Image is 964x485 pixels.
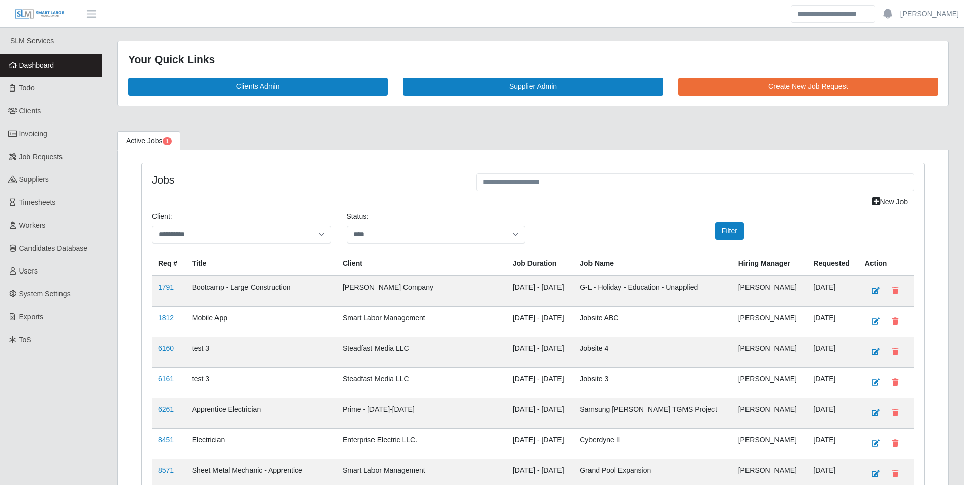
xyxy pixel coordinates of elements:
[19,130,47,138] span: Invoicing
[336,428,507,459] td: Enterprise Electric LLC.
[574,252,732,276] th: Job Name
[19,61,54,69] span: Dashboard
[186,252,336,276] th: Title
[14,9,65,20] img: SLM Logo
[732,252,807,276] th: Hiring Manager
[336,337,507,367] td: Steadfast Media LLC
[507,428,574,459] td: [DATE] - [DATE]
[186,428,336,459] td: Electrician
[507,252,574,276] th: Job Duration
[807,252,858,276] th: Requested
[158,314,174,322] a: 1812
[152,252,186,276] th: Req #
[152,173,461,186] h4: Jobs
[732,337,807,367] td: [PERSON_NAME]
[158,283,174,291] a: 1791
[507,367,574,398] td: [DATE] - [DATE]
[128,78,388,96] a: Clients Admin
[19,244,88,252] span: Candidates Database
[336,367,507,398] td: Steadfast Media LLC
[186,337,336,367] td: test 3
[347,211,369,222] label: Status:
[900,9,959,19] a: [PERSON_NAME]
[807,276,858,307] td: [DATE]
[807,428,858,459] td: [DATE]
[865,193,914,211] a: New Job
[128,51,938,68] div: Your Quick Links
[732,276,807,307] td: [PERSON_NAME]
[807,367,858,398] td: [DATE]
[807,306,858,337] td: [DATE]
[732,367,807,398] td: [PERSON_NAME]
[336,306,507,337] td: Smart Labor Management
[574,306,732,337] td: Jobsite ABC
[158,344,174,352] a: 6160
[19,198,56,206] span: Timesheets
[19,290,71,298] span: System Settings
[574,337,732,367] td: Jobsite 4
[507,337,574,367] td: [DATE] - [DATE]
[859,252,914,276] th: Action
[19,153,63,161] span: Job Requests
[807,398,858,428] td: [DATE]
[507,398,574,428] td: [DATE] - [DATE]
[186,276,336,307] td: Bootcamp - Large Construction
[336,276,507,307] td: [PERSON_NAME] Company
[19,84,35,92] span: Todo
[158,375,174,383] a: 6161
[158,405,174,413] a: 6261
[732,398,807,428] td: [PERSON_NAME]
[186,398,336,428] td: Apprentice Electrician
[163,137,172,145] span: Pending Jobs
[158,466,174,474] a: 8571
[678,78,938,96] a: Create New Job Request
[19,267,38,275] span: Users
[507,306,574,337] td: [DATE] - [DATE]
[152,211,172,222] label: Client:
[574,398,732,428] td: Samsung [PERSON_NAME] TGMS Project
[403,78,663,96] a: Supplier Admin
[117,131,180,151] a: Active Jobs
[19,336,32,344] span: ToS
[574,276,732,307] td: G-L - Holiday - Education - Unapplied
[19,313,43,321] span: Exports
[807,337,858,367] td: [DATE]
[715,222,744,240] button: Filter
[186,306,336,337] td: Mobile App
[336,252,507,276] th: Client
[507,276,574,307] td: [DATE] - [DATE]
[19,221,46,229] span: Workers
[19,107,41,115] span: Clients
[336,398,507,428] td: Prime - [DATE]-[DATE]
[186,367,336,398] td: test 3
[158,436,174,444] a: 8451
[791,5,875,23] input: Search
[10,37,54,45] span: SLM Services
[574,367,732,398] td: Jobsite 3
[732,428,807,459] td: [PERSON_NAME]
[574,428,732,459] td: Cyberdyne II
[732,306,807,337] td: [PERSON_NAME]
[19,175,49,184] span: Suppliers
